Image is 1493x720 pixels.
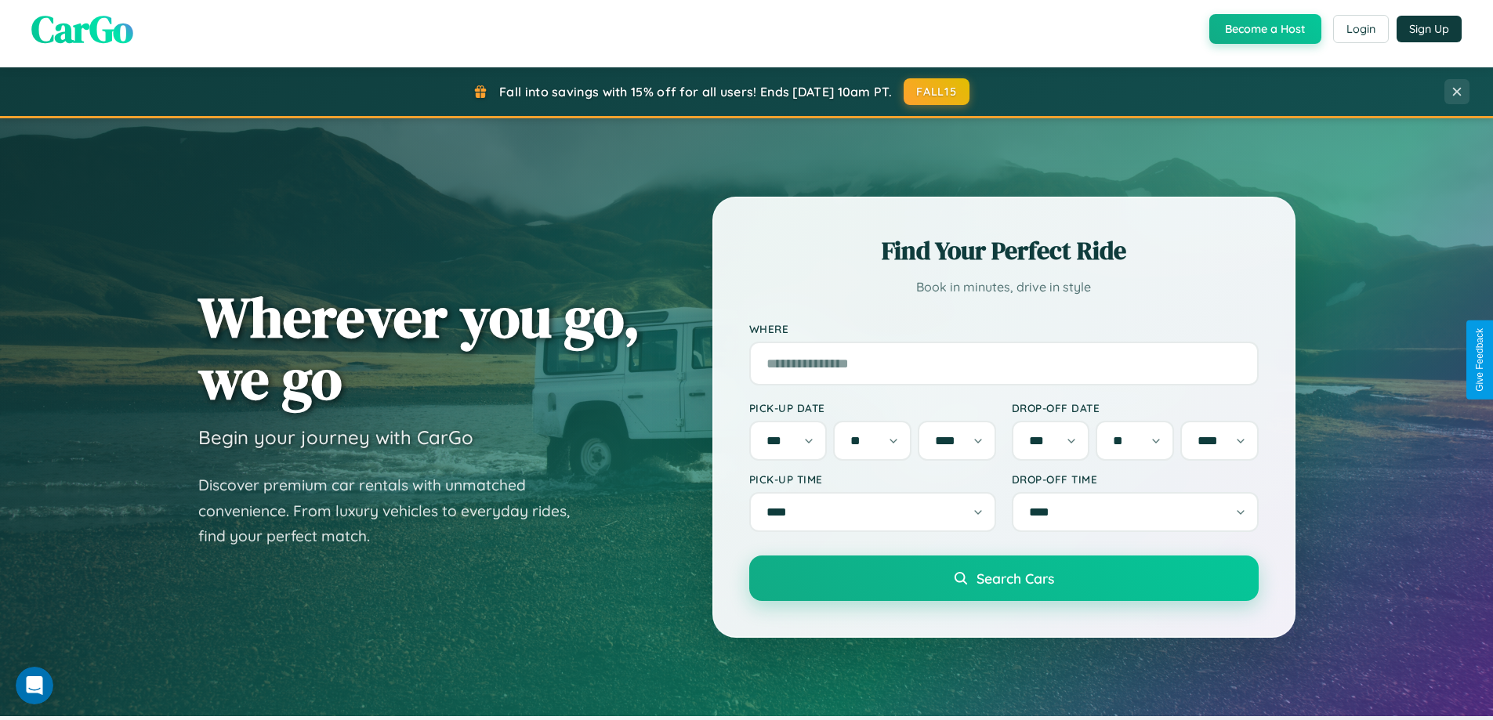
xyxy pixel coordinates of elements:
button: Sign Up [1397,16,1462,42]
button: Search Cars [749,555,1259,601]
h1: Wherever you go, we go [198,286,640,410]
button: Become a Host [1209,14,1321,44]
iframe: Intercom live chat [16,667,53,704]
h2: Find Your Perfect Ride [749,233,1259,268]
button: Login [1333,15,1389,43]
label: Drop-off Date [1012,401,1259,414]
span: CarGo [31,3,133,55]
label: Where [749,322,1259,335]
h3: Begin your journey with CarGo [198,425,473,449]
span: Fall into savings with 15% off for all users! Ends [DATE] 10am PT. [499,84,892,99]
p: Discover premium car rentals with unmatched convenience. From luxury vehicles to everyday rides, ... [198,472,590,549]
div: Give Feedback [1474,328,1485,392]
label: Drop-off Time [1012,472,1259,486]
button: FALL15 [904,78,969,105]
span: Search Cars [977,570,1054,587]
p: Book in minutes, drive in style [749,276,1259,298]
label: Pick-up Date [749,401,996,414]
label: Pick-up Time [749,472,996,486]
